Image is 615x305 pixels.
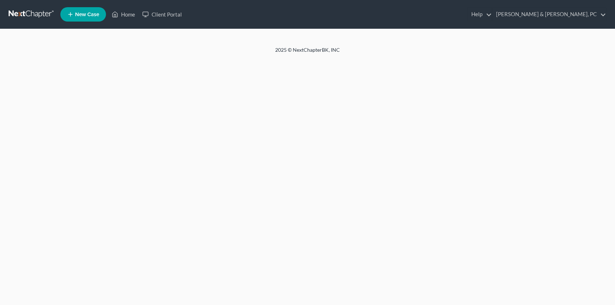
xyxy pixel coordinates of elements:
a: Client Portal [139,8,185,21]
a: Home [108,8,139,21]
a: Help [468,8,492,21]
new-legal-case-button: New Case [60,7,106,22]
div: 2025 © NextChapterBK, INC [103,46,512,59]
a: [PERSON_NAME] & [PERSON_NAME], PC [493,8,606,21]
